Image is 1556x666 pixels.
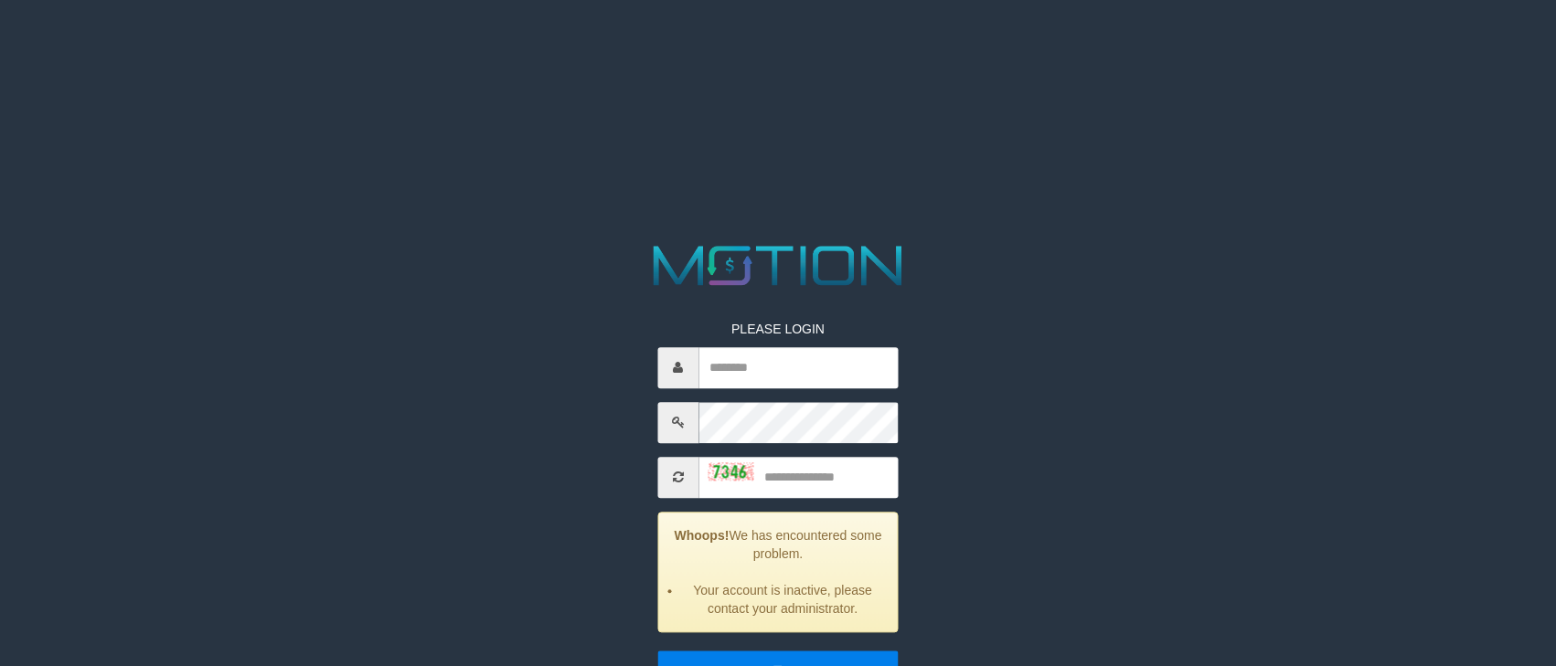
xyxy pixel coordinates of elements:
[657,320,899,338] p: PLEASE LOGIN
[657,512,899,632] div: We has encountered some problem.
[681,581,884,618] li: Your account is inactive, please contact your administrator.
[708,462,753,481] img: captcha
[675,528,730,543] strong: Whoops!
[642,238,914,292] img: MOTION_logo.png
